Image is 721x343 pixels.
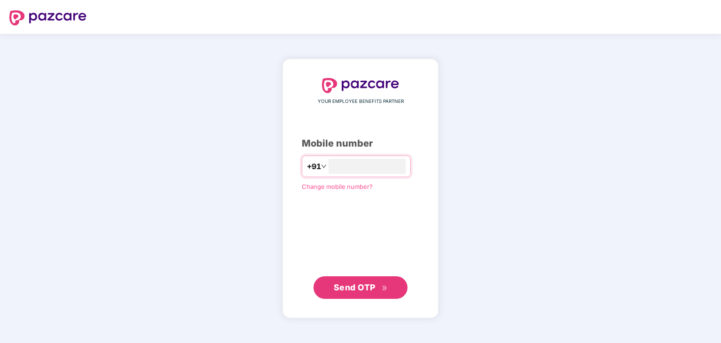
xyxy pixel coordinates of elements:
[9,10,86,25] img: logo
[313,276,408,299] button: Send OTPdouble-right
[382,285,388,291] span: double-right
[302,136,419,151] div: Mobile number
[307,161,321,172] span: +91
[334,282,376,292] span: Send OTP
[322,78,399,93] img: logo
[321,164,327,169] span: down
[318,98,404,105] span: YOUR EMPLOYEE BENEFITS PARTNER
[302,183,373,190] a: Change mobile number?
